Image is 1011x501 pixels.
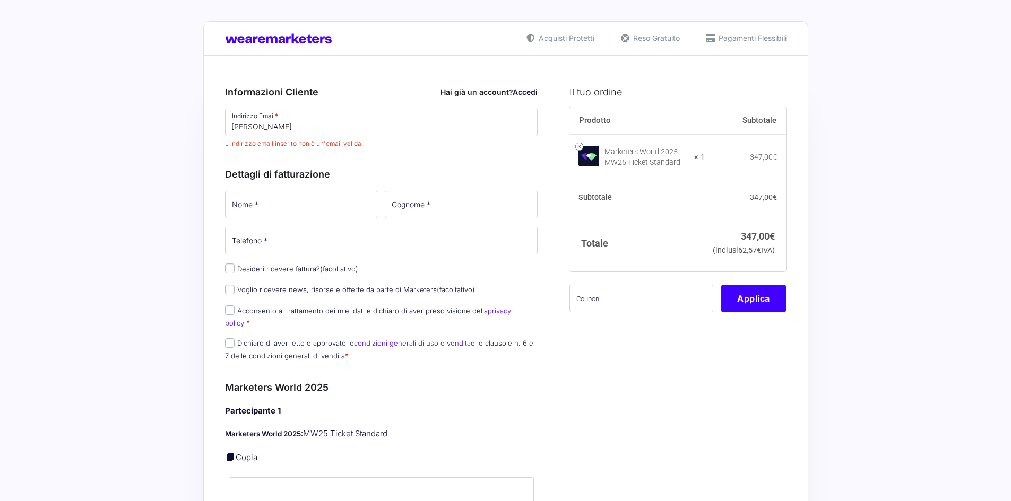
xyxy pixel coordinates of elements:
[225,85,538,99] h3: Informazioni Cliente
[738,246,761,255] span: 62,57
[713,246,775,255] small: (inclusi IVA)
[225,339,533,359] label: Dichiaro di aver letto e approvato le e le clausole n. 6 e 7 delle condizioni generali di vendita
[773,153,777,161] span: €
[757,246,761,255] span: €
[741,231,775,242] bdi: 347,00
[385,191,538,218] input: Cognome *
[225,265,358,273] label: Desideri ricevere fattura?
[225,305,235,315] input: Acconsento al trattamento dei miei dati e dichiaro di aver preso visione dellaprivacy policy
[225,285,235,294] input: Voglio ricevere news, risorse e offerte da parte di Marketers(facoltativo)
[437,285,475,294] span: (facoltativo)
[750,193,777,201] bdi: 347,00
[225,109,538,136] input: Indirizzo Email *
[225,263,235,273] input: Desideri ricevere fattura?(facoltativo)
[578,146,599,166] img: Marketers World 2025 - MW25 Ticket Standard
[694,152,705,163] strong: × 1
[569,85,786,99] h3: Il tuo ordine
[750,153,777,161] bdi: 347,00
[225,338,235,348] input: Dichiaro di aver letto e approvato lecondizioni generali di uso e venditae le clausole n. 6 e 7 d...
[225,167,538,181] h3: Dettagli di fatturazione
[225,429,303,438] strong: Marketers World 2025:
[225,191,378,218] input: Nome *
[225,380,538,394] h3: Marketers World 2025
[513,87,538,96] a: Accedi
[225,306,511,327] label: Acconsento al trattamento dei miei dati e dichiaro di aver preso visione della
[320,265,358,273] span: (facoltativo)
[705,107,787,135] th: Subtotale
[225,306,511,327] a: privacy policy
[716,32,787,43] span: Pagamenti Flessibili
[569,181,705,215] th: Subtotale
[604,147,687,168] div: Marketers World 2025 - MW25 Ticket Standard
[569,285,713,312] input: Coupon
[721,285,786,312] button: Applica
[225,452,236,462] a: Copia i dettagli dell'acquirente
[225,139,538,148] span: L'indirizzo email inserito non è un'email valida.
[354,339,471,347] a: condizioni generali di uso e vendita
[536,32,594,43] span: Acquisti Protetti
[236,452,257,462] a: Copia
[225,428,538,440] p: MW25 Ticket Standard
[773,193,777,201] span: €
[569,107,705,135] th: Prodotto
[770,231,775,242] span: €
[569,215,705,271] th: Totale
[440,86,538,98] div: Hai già un account?
[630,32,680,43] span: Reso Gratuito
[225,285,475,294] label: Voglio ricevere news, risorse e offerte da parte di Marketers
[225,405,538,417] h4: Partecipante 1
[225,227,538,254] input: Telefono *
